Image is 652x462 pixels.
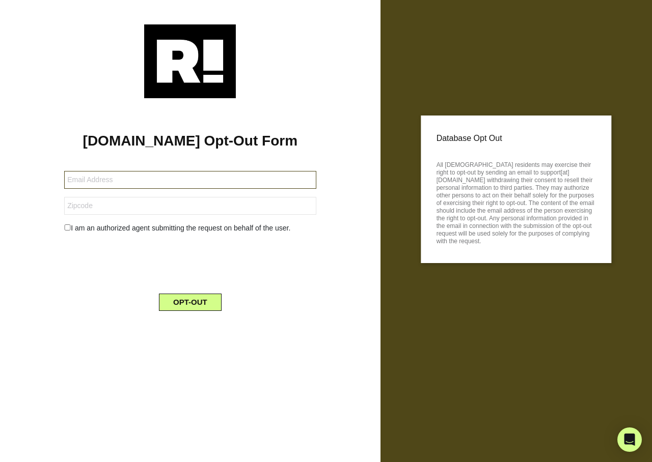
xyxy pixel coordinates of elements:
iframe: reCAPTCHA [113,242,267,281]
p: Database Opt Out [437,131,596,146]
input: Zipcode [64,197,316,215]
p: All [DEMOGRAPHIC_DATA] residents may exercise their right to opt-out by sending an email to suppo... [437,158,596,245]
button: OPT-OUT [159,294,222,311]
div: Open Intercom Messenger [617,427,642,452]
div: I am an authorized agent submitting the request on behalf of the user. [57,223,323,234]
img: Retention.com [144,24,236,98]
input: Email Address [64,171,316,189]
h1: [DOMAIN_NAME] Opt-Out Form [15,132,365,150]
